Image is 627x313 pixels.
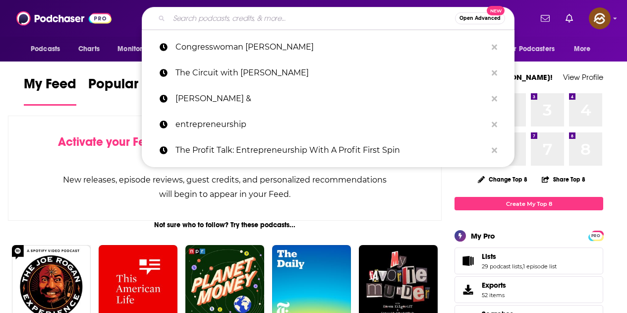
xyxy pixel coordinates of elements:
a: PRO [590,232,602,239]
span: More [574,42,591,56]
div: Not sure who to follow? Try these podcasts... [8,221,442,229]
div: New releases, episode reviews, guest credits, and personalized recommendations will begin to appe... [58,173,392,201]
span: Monitoring [117,42,153,56]
p: Congresswoman Jasmine Crockett [175,34,487,60]
a: Popular Feed [88,75,172,106]
p: entrepreneurship [175,112,487,137]
button: open menu [501,40,569,59]
img: Podchaser - Follow, Share and Rate Podcasts [16,9,112,28]
a: View Profile [563,72,603,82]
a: Lists [458,254,478,268]
button: Share Top 8 [541,170,586,189]
span: Exports [482,281,506,290]
span: Lists [482,252,496,261]
a: [PERSON_NAME] & [142,86,514,112]
span: New [487,6,505,15]
a: 1 episode list [523,263,557,270]
a: Congresswoman [PERSON_NAME] [142,34,514,60]
span: Lists [455,248,603,274]
button: Show profile menu [589,7,611,29]
button: open menu [567,40,603,59]
span: Exports [458,283,478,297]
span: For Podcasters [507,42,555,56]
span: Logged in as hey85204 [589,7,611,29]
a: Charts [72,40,106,59]
button: open menu [111,40,166,59]
a: The Profit Talk: Entrepreneurship With A Profit First Spin [142,137,514,163]
input: Search podcasts, credits, & more... [169,10,455,26]
span: 52 items [482,292,506,299]
div: by following Podcasts, Creators, Lists, and other Users! [58,135,392,164]
div: Search podcasts, credits, & more... [142,7,514,30]
span: Podcasts [31,42,60,56]
span: Activate your Feed [58,134,160,149]
a: My Feed [24,75,76,106]
span: Popular Feed [88,75,172,98]
span: , [522,263,523,270]
div: My Pro [471,231,495,241]
span: My Feed [24,75,76,98]
button: open menu [24,40,73,59]
a: Lists [482,252,557,261]
a: Exports [455,276,603,303]
img: User Profile [589,7,611,29]
p: The Circuit with Emily Chan [175,60,487,86]
a: Show notifications dropdown [537,10,554,27]
a: Show notifications dropdown [562,10,577,27]
a: entrepreneurship [142,112,514,137]
a: The Circuit with [PERSON_NAME] [142,60,514,86]
span: Charts [78,42,100,56]
button: Open AdvancedNew [455,12,505,24]
button: Change Top 8 [472,173,533,186]
p: Michael & [175,86,487,112]
a: Create My Top 8 [455,197,603,210]
a: 29 podcast lists [482,263,522,270]
p: The Profit Talk: Entrepreneurship With A Profit First Spin [175,137,487,163]
span: Open Advanced [459,16,501,21]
